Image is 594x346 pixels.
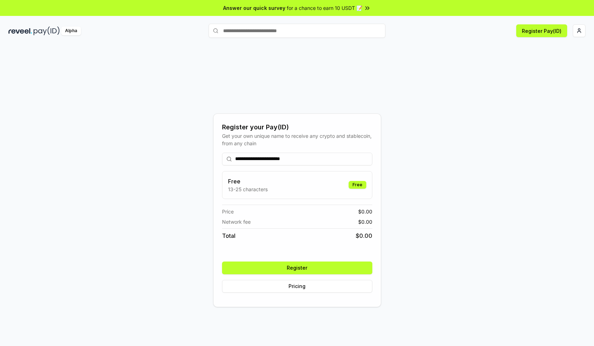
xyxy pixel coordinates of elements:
button: Register Pay(ID) [516,24,567,37]
span: Total [222,231,235,240]
span: for a chance to earn 10 USDT 📝 [287,4,362,12]
span: Network fee [222,218,251,225]
p: 13-25 characters [228,186,268,193]
span: $ 0.00 [356,231,372,240]
span: Price [222,208,234,215]
h3: Free [228,177,268,186]
div: Get your own unique name to receive any crypto and stablecoin, from any chain [222,132,372,147]
button: Pricing [222,280,372,293]
button: Register [222,262,372,274]
img: reveel_dark [8,27,32,35]
span: $ 0.00 [358,208,372,215]
div: Alpha [61,27,81,35]
div: Register your Pay(ID) [222,122,372,132]
div: Free [349,181,366,189]
span: Answer our quick survey [223,4,285,12]
img: pay_id [34,27,60,35]
span: $ 0.00 [358,218,372,225]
